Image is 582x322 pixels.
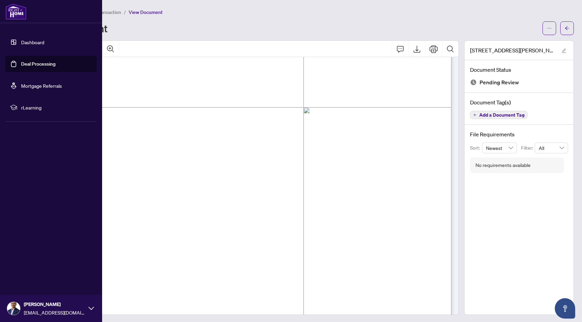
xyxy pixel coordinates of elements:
[21,39,44,45] a: Dashboard
[565,26,569,31] span: arrow-left
[486,143,513,153] span: Newest
[470,111,528,119] button: Add a Document Tag
[470,98,568,106] h4: Document Tag(s)
[21,104,92,111] span: rLearning
[470,79,477,86] img: Document Status
[521,144,535,152] p: Filter:
[24,301,85,308] span: [PERSON_NAME]
[470,46,555,54] span: [STREET_ADDRESS][PERSON_NAME] - TS - Agent [PERSON_NAME] to Review.pdf
[539,143,564,153] span: All
[562,48,566,53] span: edit
[5,3,27,20] img: logo
[85,9,121,15] span: View Transaction
[475,162,531,169] div: No requirements available
[24,309,85,316] span: [EMAIL_ADDRESS][DOMAIN_NAME]
[470,130,568,138] h4: File Requirements
[470,144,482,152] p: Sort:
[479,113,524,117] span: Add a Document Tag
[555,298,575,319] button: Open asap
[480,78,519,87] span: Pending Review
[129,9,163,15] span: View Document
[473,113,476,117] span: plus
[470,66,568,74] h4: Document Status
[7,302,20,315] img: Profile Icon
[124,8,126,16] li: /
[21,61,55,67] a: Deal Processing
[21,83,62,89] a: Mortgage Referrals
[547,26,552,31] span: ellipsis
